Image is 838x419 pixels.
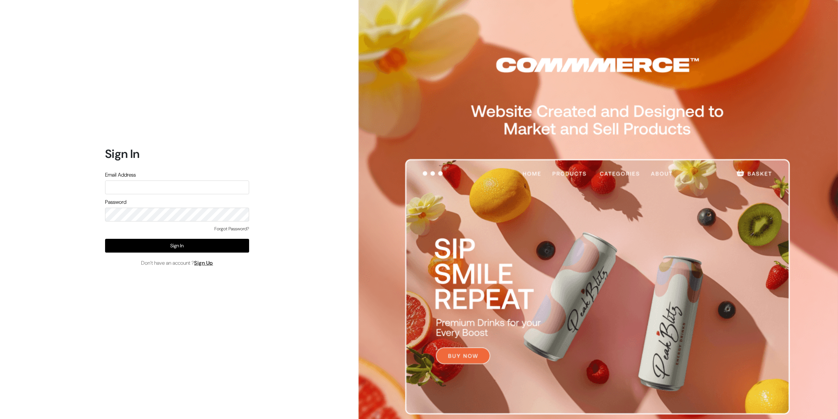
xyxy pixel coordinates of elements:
span: Don’t have an account ? [141,259,213,267]
label: Email Address [105,171,136,179]
button: Sign In [105,239,249,253]
h1: Sign In [105,147,249,161]
a: Sign Up [194,259,213,266]
a: Forgot Password? [214,225,249,232]
label: Password [105,198,126,206]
